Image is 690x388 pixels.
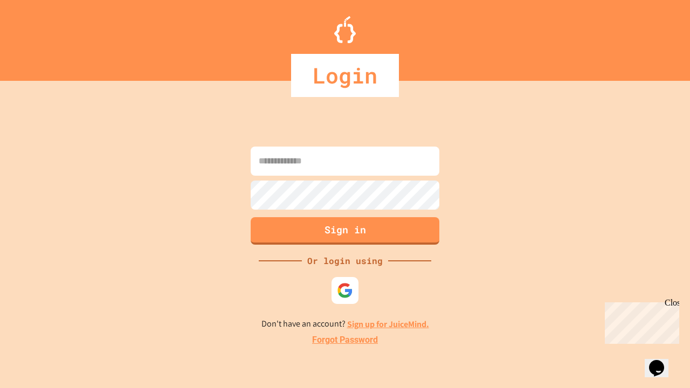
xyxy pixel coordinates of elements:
button: Sign in [251,217,439,245]
div: Login [291,54,399,97]
div: Chat with us now!Close [4,4,74,68]
img: google-icon.svg [337,282,353,299]
iframe: chat widget [645,345,679,377]
a: Forgot Password [312,334,378,347]
a: Sign up for JuiceMind. [347,318,429,330]
div: Or login using [302,254,388,267]
p: Don't have an account? [261,317,429,331]
img: Logo.svg [334,16,356,43]
iframe: chat widget [601,298,679,344]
